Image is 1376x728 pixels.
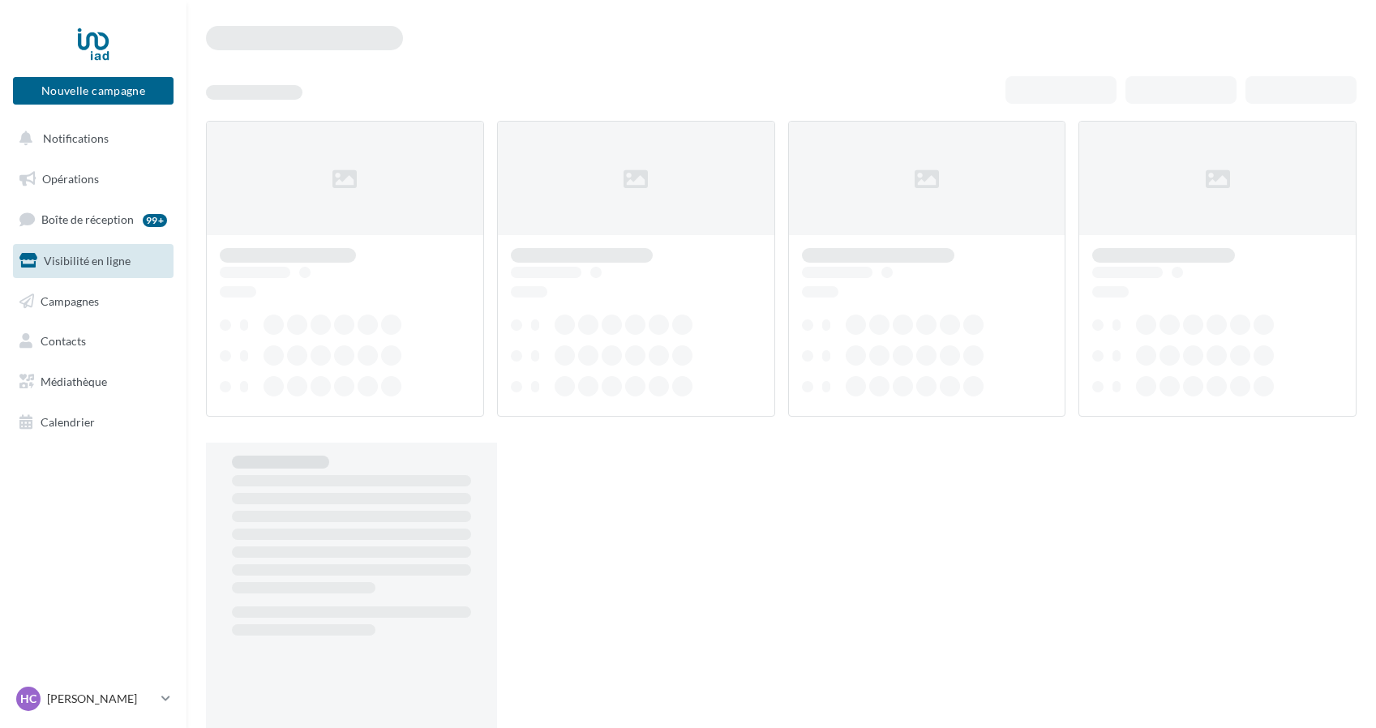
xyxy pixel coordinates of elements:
[43,131,109,145] span: Notifications
[13,77,174,105] button: Nouvelle campagne
[20,691,36,707] span: HC
[42,172,99,186] span: Opérations
[143,214,167,227] div: 99+
[10,202,177,237] a: Boîte de réception99+
[10,244,177,278] a: Visibilité en ligne
[41,293,99,307] span: Campagnes
[41,212,134,226] span: Boîte de réception
[44,254,131,268] span: Visibilité en ligne
[47,691,155,707] p: [PERSON_NAME]
[10,162,177,196] a: Opérations
[41,375,107,388] span: Médiathèque
[13,683,174,714] a: HC [PERSON_NAME]
[10,324,177,358] a: Contacts
[41,334,86,348] span: Contacts
[10,365,177,399] a: Médiathèque
[41,415,95,429] span: Calendrier
[10,285,177,319] a: Campagnes
[10,405,177,439] a: Calendrier
[10,122,170,156] button: Notifications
